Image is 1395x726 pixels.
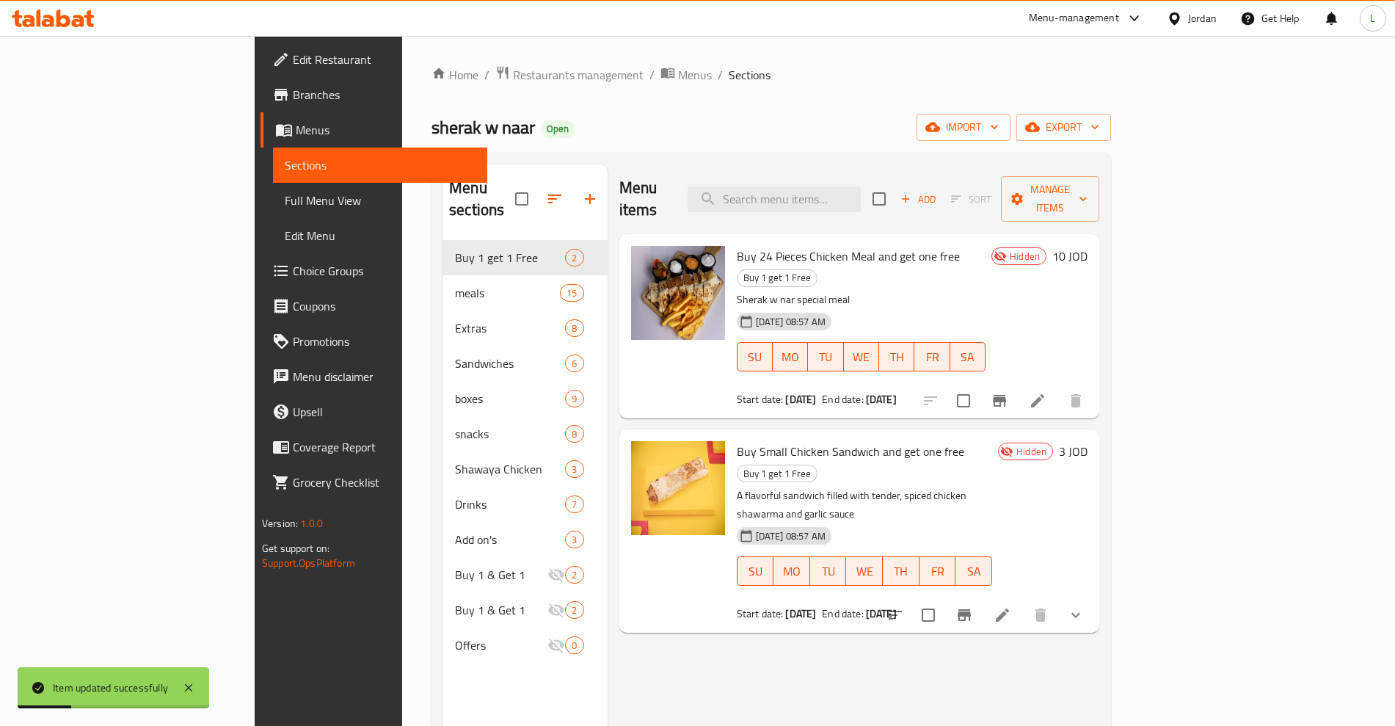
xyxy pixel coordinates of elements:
[941,188,1001,211] span: Select section first
[443,451,607,487] div: Shawaya Chicken3
[1188,10,1217,26] div: Jordan
[566,322,583,335] span: 8
[737,440,964,462] span: Buy Small Chicken Sandwich and get one free
[808,342,843,371] button: TU
[273,148,487,183] a: Sections
[566,392,583,406] span: 9
[273,218,487,253] a: Edit Menu
[885,346,908,368] span: TH
[737,390,784,409] span: Start date:
[566,462,583,476] span: 3
[565,319,583,337] div: items
[565,601,583,619] div: items
[565,425,583,443] div: items
[443,234,607,669] nav: Menu sections
[660,65,712,84] a: Menus
[455,636,547,654] span: Offers
[565,390,583,407] div: items
[816,561,841,582] span: TU
[925,561,950,582] span: FR
[261,253,487,288] a: Choice Groups
[293,86,476,104] span: Branches
[844,342,879,371] button: WE
[779,346,802,368] span: MO
[743,561,768,582] span: SU
[455,460,565,478] span: Shawaya Chicken
[455,284,560,302] span: meals
[928,118,999,137] span: import
[879,342,914,371] button: TH
[566,533,583,547] span: 3
[547,601,565,619] svg: Inactive section
[955,556,992,586] button: SA
[737,291,986,309] p: Sherak w nar special meal
[455,566,547,584] div: Buy 1 & Get 1
[565,355,583,372] div: items
[566,251,583,265] span: 2
[947,598,982,633] button: Branch-specific-item
[455,249,565,266] div: Buy 1 get 1 Free
[261,324,487,359] a: Promotions
[737,269,817,287] div: Buy 1 get 1 Free
[293,297,476,315] span: Coupons
[443,275,607,311] div: meals15
[1058,383,1093,418] button: delete
[261,112,487,148] a: Menus
[566,568,583,582] span: 2
[455,496,565,513] div: Drinks
[846,556,883,586] button: WE
[1001,176,1099,222] button: Manage items
[864,184,895,214] span: Select section
[261,429,487,465] a: Coverage Report
[431,65,1111,84] nav: breadcrumb
[293,262,476,280] span: Choice Groups
[737,269,817,286] span: Buy 1 get 1 Free
[1023,598,1058,633] button: delete
[262,553,355,573] a: Support.OpsPlatform
[541,123,575,135] span: Open
[565,249,583,266] div: items
[1058,598,1093,633] button: show more
[810,556,847,586] button: TU
[822,604,863,623] span: End date:
[883,556,919,586] button: TH
[961,561,986,582] span: SA
[737,245,960,267] span: Buy 24 Pieces Chicken Meal and get one free
[729,66,771,84] span: Sections
[917,114,1010,141] button: import
[560,284,583,302] div: items
[631,246,725,340] img: Buy 24 Pieces Chicken Meal and get one free
[443,628,607,663] div: Offers0
[513,66,644,84] span: Restaurants management
[750,529,831,543] span: [DATE] 08:57 AM
[950,342,986,371] button: SA
[455,319,565,337] span: Extras
[866,604,897,623] b: [DATE]
[455,355,565,372] span: Sandwiches
[455,390,565,407] div: boxes
[565,460,583,478] div: items
[814,346,837,368] span: TU
[262,539,329,558] span: Get support on:
[443,311,607,346] div: Extras8
[914,342,950,371] button: FR
[895,188,941,211] button: Add
[919,556,956,586] button: FR
[443,557,607,592] div: Buy 1 & Get 12
[561,286,583,300] span: 15
[1029,10,1119,27] div: Menu-management
[300,514,323,533] span: 1.0.0
[737,465,817,482] span: Buy 1 get 1 Free
[920,346,944,368] span: FR
[982,383,1017,418] button: Branch-specific-item
[296,121,476,139] span: Menus
[1013,181,1088,217] span: Manage items
[261,394,487,429] a: Upsell
[866,390,897,409] b: [DATE]
[455,531,565,548] span: Add on's
[1370,10,1375,26] span: L
[1059,441,1088,462] h6: 3 JOD
[443,522,607,557] div: Add on's3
